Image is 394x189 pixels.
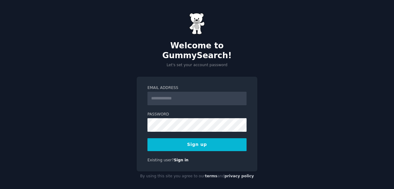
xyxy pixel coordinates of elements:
h2: Welcome to GummySearch! [137,41,257,60]
p: Let's set your account password [137,62,257,68]
label: Password [147,112,247,117]
button: Sign up [147,138,247,151]
a: privacy policy [224,174,254,178]
div: By using this site you agree to our and [137,171,257,181]
a: terms [205,174,217,178]
label: Email Address [147,85,247,91]
img: Gummy Bear [189,13,205,34]
a: Sign in [174,158,189,162]
span: Existing user? [147,158,174,162]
